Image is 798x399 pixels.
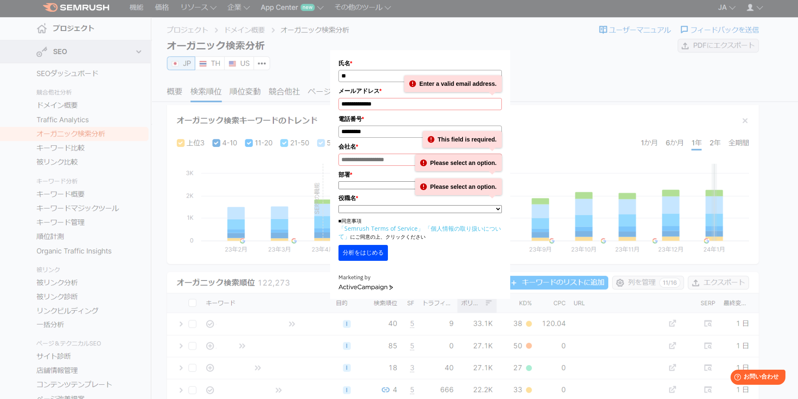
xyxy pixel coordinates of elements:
[338,114,502,124] label: 電話番号
[415,178,502,195] div: Please select an option.
[338,193,502,203] label: 役職名
[423,131,502,148] div: This field is required.
[338,142,502,151] label: 会社名
[338,170,502,179] label: 部署
[338,59,502,68] label: 氏名
[723,366,789,390] iframe: Help widget launcher
[404,75,501,92] div: Enter a valid email address.
[338,245,388,261] button: 分析をはじめる
[338,273,502,282] div: Marketing by
[338,86,502,95] label: メールアドレス
[415,154,502,171] div: Please select an option.
[338,224,424,232] a: 「Semrush Terms of Service」
[338,217,502,241] p: ■同意事項 にご同意の上、クリックください
[338,224,501,240] a: 「個人情報の取り扱いについて」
